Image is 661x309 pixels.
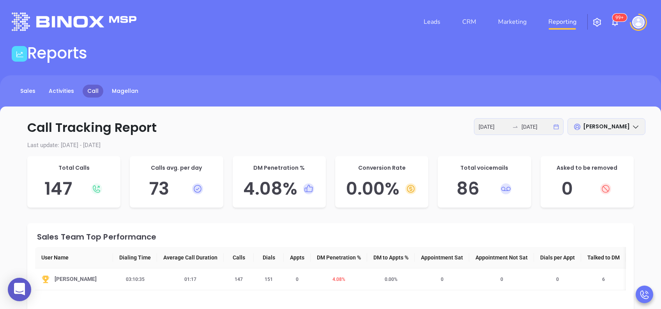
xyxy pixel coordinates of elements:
a: CRM [459,14,479,30]
span: 0.00 % [380,277,402,282]
div: Sales Team Top Performance [37,233,626,241]
th: Talked to DM [581,247,626,268]
th: Average Call Duration [157,247,224,268]
p: Call Tracking Report [16,118,645,137]
span: 6 [597,277,610,282]
input: Start date [479,123,509,131]
th: Dials per Appt [534,247,581,268]
p: Asked to be removed [548,164,626,172]
span: 03:10:35 [121,277,149,282]
a: Reporting [545,14,580,30]
span: 147 [230,277,247,282]
img: logo [12,12,136,31]
span: [PERSON_NAME] [583,123,630,130]
span: swap-right [512,124,518,130]
span: 0 [436,277,448,282]
span: 0 [551,277,564,282]
p: Conversion Rate [343,164,421,172]
p: DM Penetration % [240,164,318,172]
a: Call [83,85,103,98]
img: Top-YuorZo0z.svg [41,275,50,284]
p: Total voicemails [445,164,523,172]
p: Last update: [DATE] - [DATE] [16,141,645,150]
h5: 147 [35,178,113,199]
a: Marketing [495,14,530,30]
a: Leads [421,14,444,30]
th: Appointment Sat [415,247,469,268]
span: [PERSON_NAME] [55,275,97,284]
th: Appts [284,247,311,268]
span: 0 [496,277,508,282]
img: iconSetting [592,18,602,27]
span: to [512,124,518,130]
h5: 0.00 % [343,178,421,199]
th: Dials [254,247,284,268]
a: Sales [16,85,40,98]
th: User Name [35,247,113,268]
h5: 0 [548,178,626,199]
a: Magellan [107,85,143,98]
h5: 86 [445,178,523,199]
th: Dialing Time [113,247,157,268]
p: Total Calls [35,164,113,172]
th: Calls [224,247,254,268]
a: Activities [44,85,79,98]
h5: 4.08 % [240,178,318,199]
input: End date [521,123,552,131]
span: 4.08 % [328,277,350,282]
img: user [632,16,645,28]
img: iconNotification [610,18,620,27]
p: Calls avg. per day [138,164,215,172]
span: 01:17 [180,277,201,282]
th: Appointment Not Sat [469,247,534,268]
h5: 73 [138,178,215,199]
h1: Reports [27,44,87,62]
th: DM Penetration % [311,247,367,268]
sup: 100 [612,14,627,21]
th: DM to Appts % [367,247,415,268]
span: 151 [260,277,277,282]
span: 0 [291,277,303,282]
